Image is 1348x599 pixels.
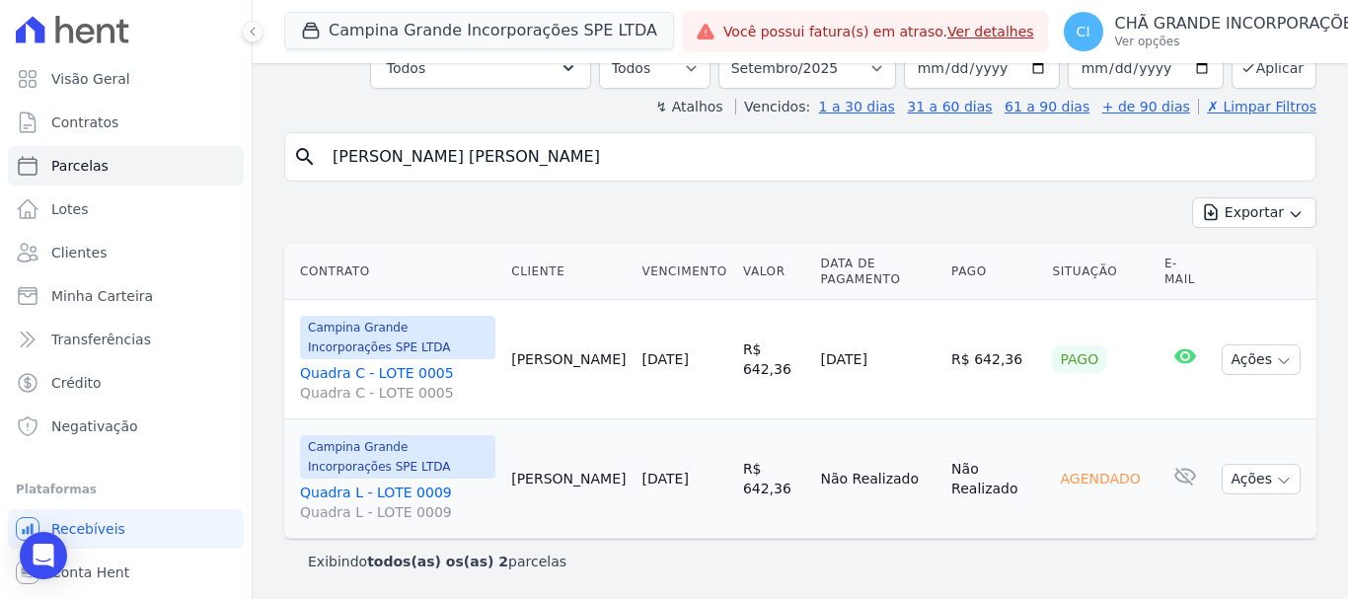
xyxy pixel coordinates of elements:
td: [PERSON_NAME] [503,300,634,419]
div: Plataformas [16,478,236,501]
div: Pago [1052,345,1106,373]
span: Quadra C - LOTE 0005 [300,383,495,403]
a: Lotes [8,189,244,229]
span: Minha Carteira [51,286,153,306]
td: R$ 642,36 [735,419,813,539]
th: E-mail [1157,244,1215,300]
a: 31 a 60 dias [907,99,992,114]
span: Campina Grande Incorporações SPE LTDA [300,435,495,479]
span: Clientes [51,243,107,262]
th: Situação [1044,244,1156,300]
input: Buscar por nome do lote ou do cliente [321,137,1308,177]
th: Vencimento [635,244,735,300]
a: 1 a 30 dias [819,99,895,114]
a: Negativação [8,407,244,446]
button: Todos [370,47,591,89]
i: search [293,145,317,169]
td: Não Realizado [943,419,1044,539]
span: Recebíveis [51,519,125,539]
span: Crédito [51,373,102,393]
th: Valor [735,244,813,300]
td: R$ 642,36 [943,300,1044,419]
th: Contrato [284,244,503,300]
button: Campina Grande Incorporações SPE LTDA [284,12,674,49]
a: Crédito [8,363,244,403]
span: CI [1077,25,1090,38]
span: Transferências [51,330,151,349]
th: Cliente [503,244,634,300]
div: Agendado [1052,465,1148,492]
th: Data de Pagamento [813,244,944,300]
button: Ações [1222,344,1301,375]
a: Contratos [8,103,244,142]
a: Ver detalhes [947,24,1034,39]
span: Parcelas [51,156,109,176]
span: Visão Geral [51,69,130,89]
label: Vencidos: [735,99,810,114]
a: ✗ Limpar Filtros [1198,99,1316,114]
a: Parcelas [8,146,244,186]
td: R$ 642,36 [735,300,813,419]
a: [DATE] [642,471,689,487]
a: Recebíveis [8,509,244,549]
a: Visão Geral [8,59,244,99]
td: Não Realizado [813,419,944,539]
button: Aplicar [1232,46,1316,89]
p: Exibindo parcelas [308,552,566,571]
td: [PERSON_NAME] [503,419,634,539]
span: Conta Hent [51,562,129,582]
button: Ações [1222,464,1301,494]
span: Você possui fatura(s) em atraso. [723,22,1034,42]
a: Transferências [8,320,244,359]
label: ↯ Atalhos [655,99,722,114]
a: Quadra C - LOTE 0005Quadra C - LOTE 0005 [300,363,495,403]
td: [DATE] [813,300,944,419]
th: Pago [943,244,1044,300]
span: Lotes [51,199,89,219]
a: Conta Hent [8,553,244,592]
a: [DATE] [642,351,689,367]
span: Quadra L - LOTE 0009 [300,502,495,522]
button: Exportar [1192,197,1316,228]
a: + de 90 dias [1102,99,1190,114]
a: Clientes [8,233,244,272]
span: Contratos [51,112,118,132]
span: Todos [387,56,425,80]
a: Quadra L - LOTE 0009Quadra L - LOTE 0009 [300,483,495,522]
b: todos(as) os(as) 2 [367,554,508,569]
span: Negativação [51,416,138,436]
a: 61 a 90 dias [1005,99,1089,114]
span: Campina Grande Incorporações SPE LTDA [300,316,495,359]
div: Open Intercom Messenger [20,532,67,579]
a: Minha Carteira [8,276,244,316]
